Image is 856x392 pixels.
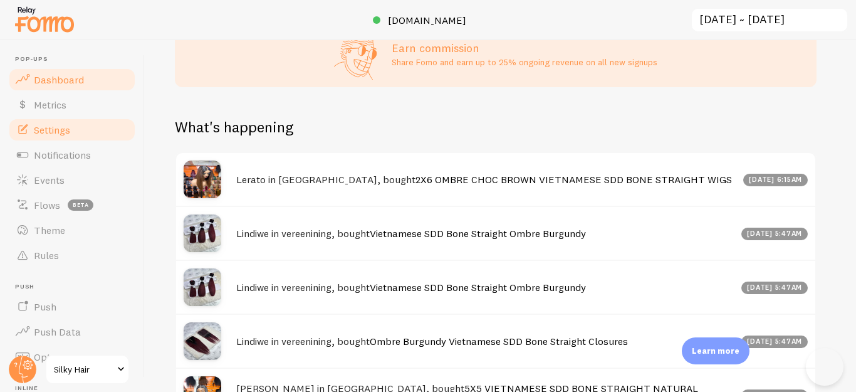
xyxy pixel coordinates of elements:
[236,281,734,294] h4: Lindiwe in vereenining, bought
[68,199,93,211] span: beta
[34,149,91,161] span: Notifications
[741,282,808,294] div: [DATE] 5:47am
[34,199,60,211] span: Flows
[370,335,628,347] a: Ombre Burgundy Vietnamese SDD Bone Straight Closures
[34,73,84,86] span: Dashboard
[8,243,137,268] a: Rules
[392,56,657,68] p: Share Fomo and earn up to 25% ongoing revenue on all new signups
[45,354,130,384] a: Silky Hair
[682,337,749,364] div: Learn more
[806,348,843,386] iframe: Help Scout Beacon - Open
[34,351,63,363] span: Opt-In
[8,319,137,344] a: Push Data
[741,228,808,240] div: [DATE] 5:47am
[8,142,137,167] a: Notifications
[34,174,65,186] span: Events
[370,227,586,240] a: Vietnamese SDD Bone Straight Ombre Burgundy
[15,283,137,291] span: Push
[13,3,76,35] img: fomo-relay-logo-orange.svg
[8,117,137,142] a: Settings
[175,117,293,137] h2: What's happening
[34,326,81,338] span: Push Data
[15,55,137,63] span: Pop-ups
[692,345,739,357] p: Learn more
[34,300,56,313] span: Push
[415,173,732,186] a: 2X6 OMBRE CHOC BROWN VIETNAMESE SDD BONE STRAIGHT WIGS
[743,174,808,186] div: [DATE] 6:15am
[34,98,66,111] span: Metrics
[8,344,137,369] a: Opt-In
[8,193,137,218] a: Flows beta
[34,249,59,262] span: Rules
[8,92,137,117] a: Metrics
[370,281,586,294] a: Vietnamese SDD Bone Straight Ombre Burgundy
[8,167,137,193] a: Events
[236,227,734,240] h4: Lindiwe in vereenining, bought
[236,335,734,348] h4: Lindiwe in vereenining, bought
[236,173,736,186] h4: Lerato in [GEOGRAPHIC_DATA], bought
[34,124,70,136] span: Settings
[8,218,137,243] a: Theme
[54,362,113,377] span: Silky Hair
[8,294,137,319] a: Push
[392,41,657,55] h3: Earn commission
[8,67,137,92] a: Dashboard
[34,224,65,236] span: Theme
[741,336,808,348] div: [DATE] 5:47am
